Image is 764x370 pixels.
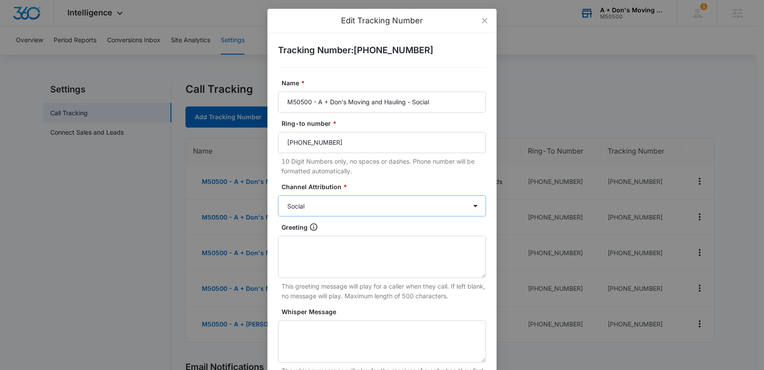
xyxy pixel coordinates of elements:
label: Channel Attribution [282,182,490,192]
div: Edit Tracking Number [278,16,486,26]
span: close [481,17,488,24]
p: 10 Digit Numbers only, no spaces or dashes. Phone number will be formatted automatically. [282,157,486,176]
p: This greeting message will play for a caller when they call. If left blank, no message will play.... [282,282,486,301]
p: Greeting [282,223,308,232]
label: Ring-to number [282,119,490,128]
h2: Tracking Number : [PHONE_NUMBER] [278,44,486,57]
label: Whisper Message [282,307,490,317]
label: Name [282,78,490,88]
button: Close [473,9,497,33]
